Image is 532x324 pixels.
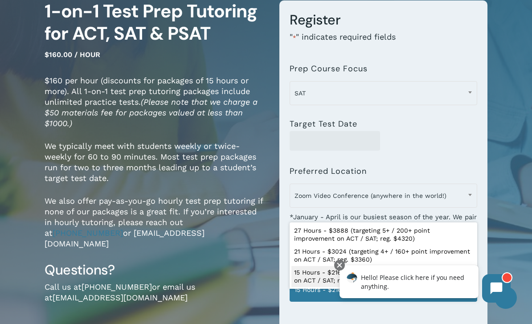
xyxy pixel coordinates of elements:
[45,261,266,279] h3: Questions?
[290,278,477,302] span: 15 Hours - $2160 (targeting 3+ / 120+ point improvement on ACT / SAT; reg. $2400)
[291,224,475,245] li: 27 Hours - $3888 (targeting 5+ / 200+ point improvement on ACT / SAT; reg. $4320)
[290,32,477,55] p: " " indicates required fields
[290,186,476,205] span: Zoom Video Conference (anywhere in the world!)
[330,258,520,312] iframe: Chatbot
[45,75,266,141] p: $160 per hour (discounts for packages of 15 hours or more). All 1-on-1 test prep tutoring package...
[53,228,123,238] a: [PHONE_NUMBER]
[291,266,475,287] li: 15 Hours - $2160 (targeting 3+ / 120+ point improvement on ACT / SAT; reg. $2400)
[290,280,476,299] span: 15 Hours - $2160 (targeting 3+ / 120+ point improvement on ACT / SAT; reg. $2400)
[290,11,477,29] h3: Register
[290,119,357,128] label: Target Test Date
[82,282,152,291] a: [PHONE_NUMBER]
[45,141,266,196] p: We typically meet with students weekly or twice-weekly for 60 to 90 minutes. Most test prep packa...
[53,293,188,302] a: [EMAIL_ADDRESS][DOMAIN_NAME]
[290,81,477,105] span: SAT
[290,64,368,73] label: Prep Course Focus
[45,282,266,315] p: Call us at or email us at
[290,167,367,176] label: Preferred Location
[45,196,266,261] p: We also offer pay-as-you-go hourly test prep tutoring if none of our packages is a great fit. If ...
[290,84,476,103] span: SAT
[45,97,258,128] em: (Please note that we charge a $50 materials fee for packages valued at less than $1000.)
[291,245,475,266] li: 21 Hours - $3024 (targeting 4+ / 160+ point improvement on ACT / SAT; reg. $3360)
[45,50,100,59] span: $160.00 / hour
[290,184,477,208] span: Zoom Video Conference (anywhere in the world!)
[45,0,266,45] h1: 1-on-1 Test Prep Tutoring for ACT, SAT & PSAT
